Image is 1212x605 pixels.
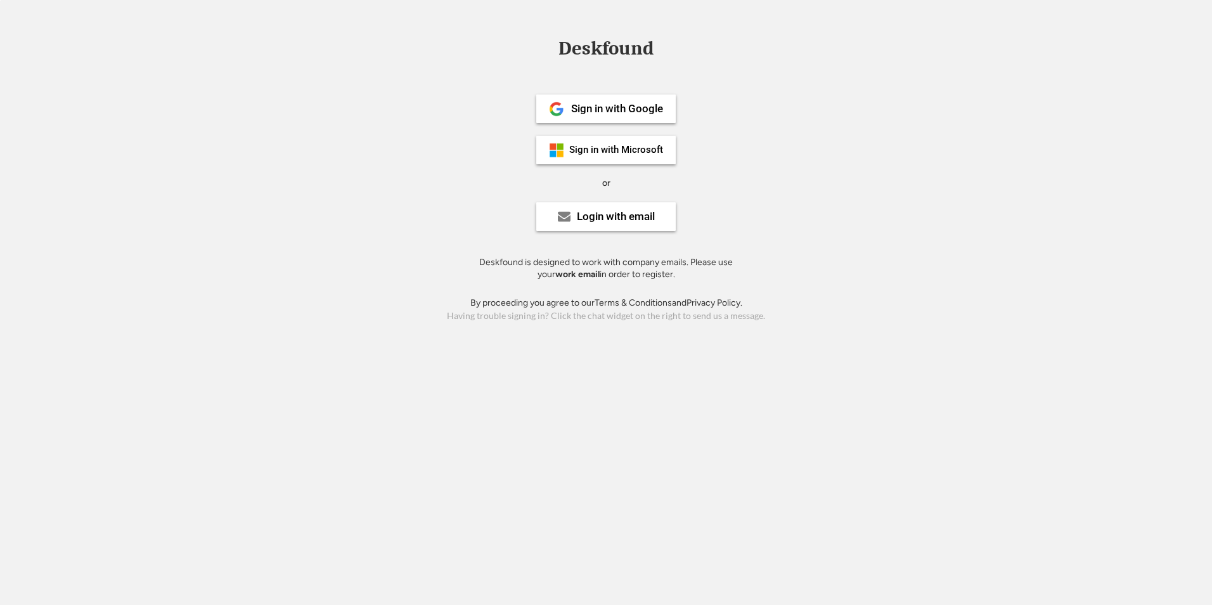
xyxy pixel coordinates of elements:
[595,297,672,308] a: Terms & Conditions
[555,269,600,280] strong: work email
[602,177,610,190] div: or
[552,39,660,58] div: Deskfound
[577,211,655,222] div: Login with email
[470,297,742,309] div: By proceeding you agree to our and
[571,103,663,114] div: Sign in with Google
[569,145,663,155] div: Sign in with Microsoft
[549,101,564,117] img: 1024px-Google__G__Logo.svg.png
[463,256,749,281] div: Deskfound is designed to work with company emails. Please use your in order to register.
[549,143,564,158] img: ms-symbollockup_mssymbol_19.png
[687,297,742,308] a: Privacy Policy.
